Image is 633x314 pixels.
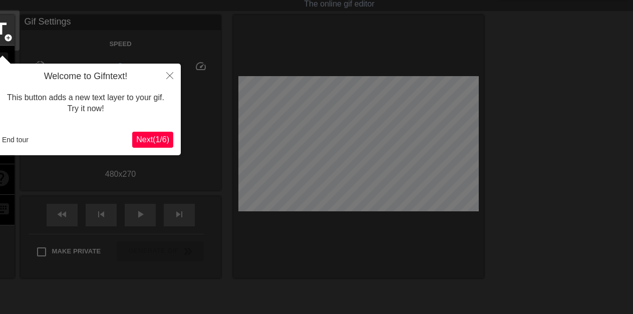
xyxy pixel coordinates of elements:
button: Close [159,64,181,87]
span: Next ( 1 / 6 ) [136,135,169,144]
button: Next [132,132,173,148]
